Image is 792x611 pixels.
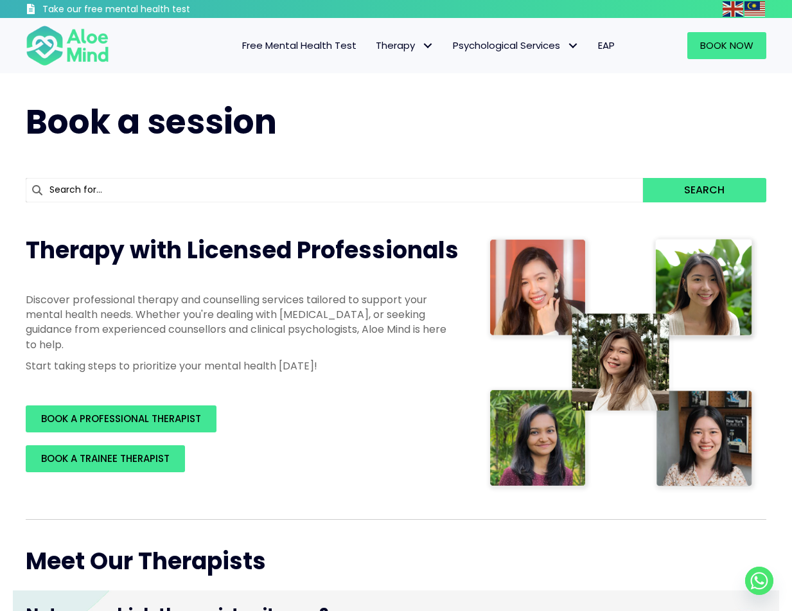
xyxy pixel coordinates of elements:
[26,292,460,352] p: Discover professional therapy and counselling services tailored to support your mental health nee...
[26,445,185,472] a: BOOK A TRAINEE THERAPIST
[41,412,201,425] span: BOOK A PROFESSIONAL THERAPIST
[26,98,277,145] span: Book a session
[26,405,216,432] a: BOOK A PROFESSIONAL THERAPIST
[242,39,356,52] span: Free Mental Health Test
[745,567,773,595] a: Whatsapp
[486,235,759,493] img: Therapist collage
[700,39,753,52] span: Book Now
[563,37,582,55] span: Psychological Services: submenu
[26,234,459,267] span: Therapy with Licensed Professionals
[588,32,624,59] a: EAP
[26,24,109,67] img: Aloe mind Logo
[443,32,588,59] a: Psychological ServicesPsychological Services: submenu
[26,178,643,202] input: Search for...
[643,178,766,202] button: Search
[42,3,257,16] h3: Take our free mental health test
[125,32,624,59] nav: Menu
[598,39,615,52] span: EAP
[26,3,257,18] a: Take our free mental health test
[744,1,765,17] img: ms
[233,32,366,59] a: Free Mental Health Test
[26,359,460,373] p: Start taking steps to prioritize your mental health [DATE]!
[376,39,434,52] span: Therapy
[41,452,170,465] span: BOOK A TRAINEE THERAPIST
[366,32,443,59] a: TherapyTherapy: submenu
[723,1,743,17] img: en
[723,1,744,16] a: English
[744,1,766,16] a: Malay
[687,32,766,59] a: Book Now
[418,37,437,55] span: Therapy: submenu
[26,545,266,578] span: Meet Our Therapists
[453,39,579,52] span: Psychological Services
